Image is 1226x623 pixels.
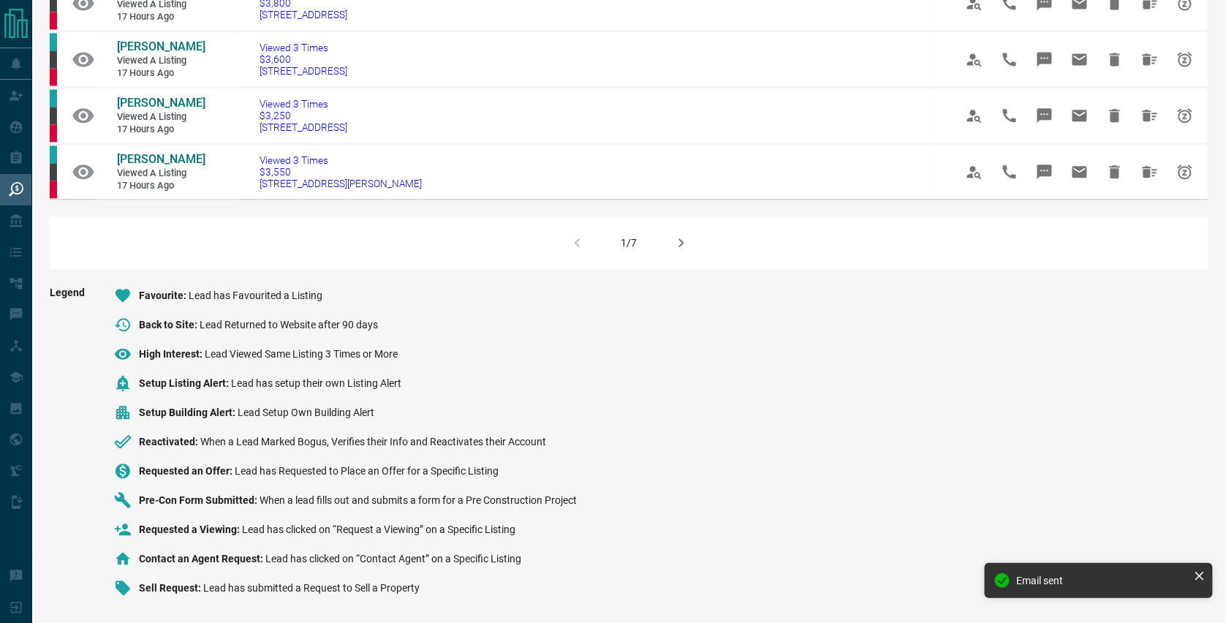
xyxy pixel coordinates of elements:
[1017,575,1188,586] div: Email sent
[50,181,57,198] div: property.ca
[1132,98,1168,133] span: Hide All from VINISHA NARWANI
[957,98,992,133] span: View Profile
[50,163,57,181] div: mrloft.ca
[50,12,57,29] div: property.ca
[50,68,57,86] div: property.ca
[992,42,1027,77] span: Call
[50,50,57,68] div: mrloft.ca
[139,319,200,331] span: Back to Site
[117,39,205,53] span: [PERSON_NAME]
[260,121,347,133] span: [STREET_ADDRESS]
[50,107,57,124] div: mrloft.ca
[50,146,57,163] div: condos.ca
[117,11,205,23] span: 17 hours ago
[260,494,577,506] span: When a lead fills out and submits a form for a Pre Construction Project
[1062,154,1097,189] span: Email
[205,348,398,360] span: Lead Viewed Same Listing 3 Times or More
[260,98,347,110] span: Viewed 3 Times
[1027,154,1062,189] span: Message
[139,436,200,448] span: Reactivated
[1097,98,1132,133] span: Hide
[260,110,347,121] span: $3,250
[117,167,205,180] span: Viewed a Listing
[1027,42,1062,77] span: Message
[139,524,242,535] span: Requested a Viewing
[260,166,422,178] span: $3,550
[50,124,57,142] div: property.ca
[1168,154,1203,189] span: Snooze
[957,42,992,77] span: View Profile
[1097,42,1132,77] span: Hide
[50,89,57,107] div: condos.ca
[1132,42,1168,77] span: Hide All from VINISHA NARWANI
[1168,42,1203,77] span: Snooze
[231,377,401,389] span: Lead has setup their own Listing Alert
[265,553,521,565] span: Lead has clicked on “Contact Agent” on a Specific Listing
[189,290,322,301] span: Lead has Favourited a Listing
[200,436,546,448] span: When a Lead Marked Bogus, Verifies their Info and Reactivates their Account
[238,407,374,418] span: Lead Setup Own Building Alert
[1168,98,1203,133] span: Snooze
[200,319,378,331] span: Lead Returned to Website after 90 days
[1132,154,1168,189] span: Hide All from VINISHA NARWANI
[139,290,189,301] span: Favourite
[139,407,238,418] span: Setup Building Alert
[260,154,422,166] span: Viewed 3 Times
[117,96,205,110] span: [PERSON_NAME]
[260,53,347,65] span: $3,600
[139,465,235,477] span: Requested an Offer
[50,287,85,608] span: Legend
[117,39,205,55] a: [PERSON_NAME]
[117,55,205,67] span: Viewed a Listing
[1097,154,1132,189] span: Hide
[242,524,515,535] span: Lead has clicked on “Request a Viewing” on a Specific Listing
[1027,98,1062,133] span: Message
[117,124,205,136] span: 17 hours ago
[260,65,347,77] span: [STREET_ADDRESS]
[117,96,205,111] a: [PERSON_NAME]
[117,152,205,167] a: [PERSON_NAME]
[203,582,420,594] span: Lead has submitted a Request to Sell a Property
[139,494,260,506] span: Pre-Con Form Submitted
[260,9,347,20] span: [STREET_ADDRESS]
[139,377,231,389] span: Setup Listing Alert
[992,154,1027,189] span: Call
[117,152,205,166] span: [PERSON_NAME]
[117,67,205,80] span: 17 hours ago
[50,33,57,50] div: condos.ca
[1062,98,1097,133] span: Email
[139,348,205,360] span: High Interest
[260,178,422,189] span: [STREET_ADDRESS][PERSON_NAME]
[139,582,203,594] span: Sell Request
[957,154,992,189] span: View Profile
[139,553,265,565] span: Contact an Agent Request
[117,180,205,192] span: 17 hours ago
[260,98,347,133] a: Viewed 3 Times$3,250[STREET_ADDRESS]
[621,237,637,249] div: 1/7
[235,465,499,477] span: Lead has Requested to Place an Offer for a Specific Listing
[117,111,205,124] span: Viewed a Listing
[260,42,347,77] a: Viewed 3 Times$3,600[STREET_ADDRESS]
[260,42,347,53] span: Viewed 3 Times
[1062,42,1097,77] span: Email
[992,98,1027,133] span: Call
[260,154,422,189] a: Viewed 3 Times$3,550[STREET_ADDRESS][PERSON_NAME]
